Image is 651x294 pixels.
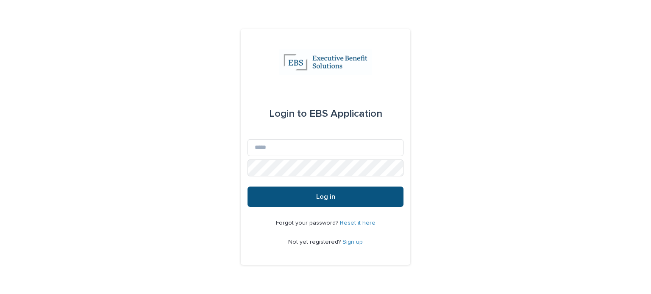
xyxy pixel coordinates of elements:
[316,193,335,200] span: Log in
[279,49,371,75] img: kRBAWhqLSQ2DPCCnFJ2X
[248,187,403,207] button: Log in
[269,102,382,126] div: EBS Application
[276,220,340,226] span: Forgot your password?
[288,239,342,245] span: Not yet registered?
[340,220,376,226] a: Reset it here
[342,239,363,245] a: Sign up
[269,109,307,119] span: Login to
